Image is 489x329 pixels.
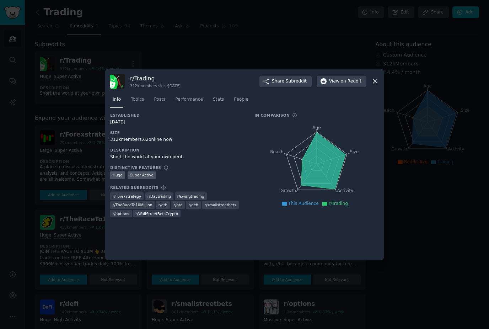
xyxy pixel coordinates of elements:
[128,94,146,108] a: Topics
[173,94,205,108] a: Performance
[110,154,244,160] div: Short the world at your own peril.
[110,165,161,170] h3: Distinctive Features
[317,76,366,87] button: Viewon Reddit
[173,202,182,207] span: r/ btc
[175,96,203,103] span: Performance
[204,202,236,207] span: r/ smallstreetbets
[272,78,307,85] span: Share
[254,113,290,118] h3: In Comparison
[329,78,361,85] span: View
[110,148,244,153] h3: Description
[110,113,244,118] h3: Established
[130,83,181,88] div: 312k members since [DATE]
[110,74,125,89] img: Trading
[135,211,178,216] span: r/ WallStreetBetsCrypto
[280,188,296,193] tspan: Growth
[110,185,158,190] h3: Related Subreddits
[337,188,354,193] tspan: Activity
[312,125,321,130] tspan: Age
[113,194,141,199] span: r/ Forexstrategy
[131,96,144,103] span: Topics
[213,96,224,103] span: Stats
[110,130,244,135] h3: Size
[110,94,123,108] a: Info
[188,202,198,207] span: r/ defi
[113,96,121,103] span: Info
[259,76,312,87] button: ShareSubreddit
[234,96,248,103] span: People
[113,211,129,216] span: r/ options
[341,78,361,85] span: on Reddit
[110,119,244,126] div: [DATE]
[151,94,168,108] a: Posts
[110,171,125,179] div: Huge
[210,94,226,108] a: Stats
[177,194,204,199] span: r/ swingtrading
[270,149,284,154] tspan: Reach
[128,171,156,179] div: Super Active
[231,94,251,108] a: People
[158,202,167,207] span: r/ eth
[147,194,171,199] span: r/ Daytrading
[286,78,307,85] span: Subreddit
[154,96,165,103] span: Posts
[130,75,181,82] h3: r/ Trading
[329,201,348,206] span: r/Trading
[288,201,319,206] span: This Audience
[113,202,152,207] span: r/ TheRaceTo10Million
[350,149,359,154] tspan: Size
[110,137,244,143] div: 312k members, 62 online now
